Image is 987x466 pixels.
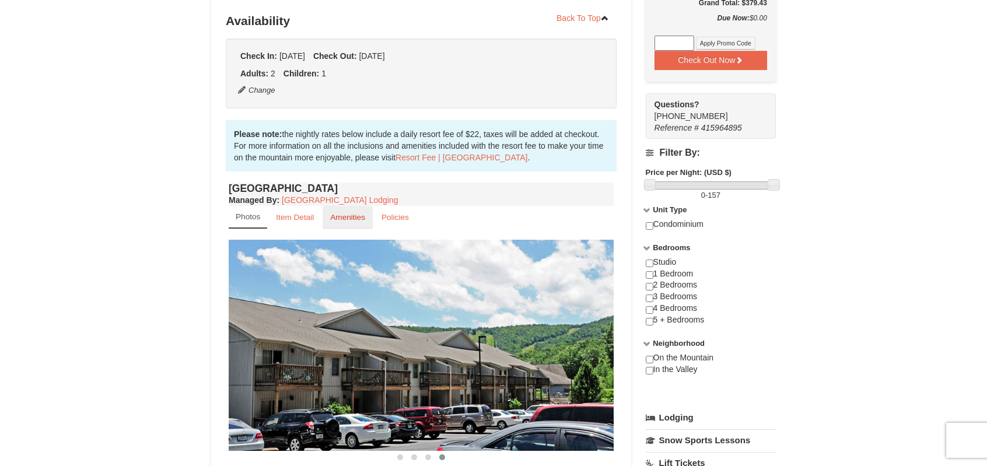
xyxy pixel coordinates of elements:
a: Resort Fee | [GEOGRAPHIC_DATA] [395,153,527,162]
div: $0.00 [654,12,767,36]
span: 2 [271,69,275,78]
h3: Availability [226,9,617,33]
strong: : [229,195,279,205]
button: Apply Promo Code [696,37,755,50]
a: Item Detail [268,206,321,229]
strong: Children: [283,69,319,78]
small: Photos [236,212,260,221]
small: Item Detail [276,213,314,222]
a: Amenities [323,206,373,229]
div: Studio 1 Bedroom 2 Bedrooms 3 Bedrooms 4 Bedrooms 5 + Bedrooms [646,257,776,338]
a: Lodging [646,407,776,428]
strong: Please note: [234,129,282,139]
a: Policies [374,206,416,229]
small: Policies [381,213,409,222]
span: 1 [321,69,326,78]
img: 18876286-40-c42fb63f.jpg [229,240,614,450]
strong: Due Now: [717,14,750,22]
span: 415964895 [701,123,742,132]
button: Change [237,84,276,97]
strong: Adults: [240,69,268,78]
button: Check Out Now [654,51,767,69]
strong: Bedrooms [653,243,690,252]
div: the nightly rates below include a daily resort fee of $22, taxes will be added at checkout. For m... [226,120,617,171]
div: Condominium [646,219,776,242]
span: 157 [708,191,720,199]
strong: Price per Night: (USD $) [646,168,731,177]
span: 0 [701,191,705,199]
label: - [646,190,776,201]
strong: Neighborhood [653,339,705,348]
strong: Questions? [654,100,699,109]
span: Managed By [229,195,276,205]
small: Amenities [330,213,365,222]
h4: Filter By: [646,148,776,158]
strong: Unit Type [653,205,687,214]
strong: Check Out: [313,51,357,61]
a: Photos [229,206,267,229]
span: [PHONE_NUMBER] [654,99,755,121]
h4: [GEOGRAPHIC_DATA] [229,183,614,194]
a: Back To Top [549,9,617,27]
a: Snow Sports Lessons [646,429,776,451]
strong: Check In: [240,51,277,61]
span: [DATE] [359,51,384,61]
span: Reference # [654,123,699,132]
div: On the Mountain In the Valley [646,352,776,387]
span: [DATE] [279,51,305,61]
a: [GEOGRAPHIC_DATA] Lodging [282,195,398,205]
